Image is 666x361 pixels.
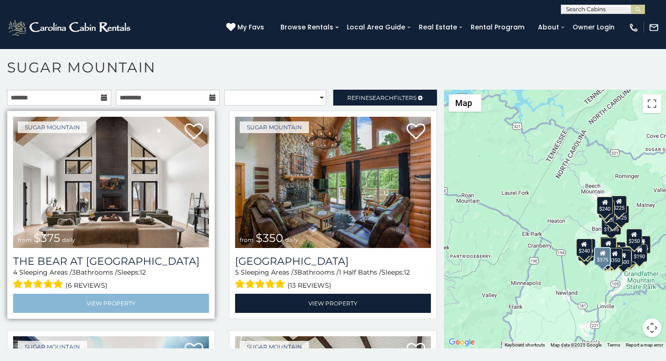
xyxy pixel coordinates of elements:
button: Change map style [449,94,481,112]
div: $240 [576,239,592,256]
img: The Bear At Sugar Mountain [13,117,209,248]
a: About [533,20,564,35]
a: My Favs [226,22,266,33]
img: White-1-2.png [7,18,133,37]
span: 3 [72,268,76,276]
a: The Bear At [GEOGRAPHIC_DATA] [13,255,209,268]
a: Sugar Mountain [18,341,87,353]
h3: Grouse Moor Lodge [235,255,431,268]
img: phone-regular-white.png [629,22,639,33]
div: $375 [594,247,611,266]
span: 3 [294,268,297,276]
span: Map [455,98,472,108]
span: daily [285,236,298,243]
div: $195 [620,247,636,265]
img: mail-regular-white.png [649,22,659,33]
a: Browse Rentals [276,20,338,35]
a: View Property [235,294,431,313]
span: 4 [13,268,17,276]
div: Sleeping Areas / Bathrooms / Sleeps: [13,268,209,291]
span: (6 reviews) [65,279,107,291]
span: $350 [256,231,283,245]
div: $240 [597,197,613,214]
a: [GEOGRAPHIC_DATA] [235,255,431,268]
div: $155 [634,236,650,254]
a: Grouse Moor Lodge from $350 daily [235,117,431,248]
a: Rental Program [466,20,529,35]
button: Toggle fullscreen view [643,94,661,113]
a: Sugar Mountain [240,121,309,133]
div: Sleeping Areas / Bathrooms / Sleeps: [235,268,431,291]
div: $265 [601,237,616,255]
div: $190 [631,244,647,262]
div: $125 [613,205,629,223]
div: $200 [609,242,625,260]
a: Local Area Guide [342,20,410,35]
span: Refine Filters [347,94,416,101]
a: Report a map error [626,342,663,347]
span: 5 [235,268,239,276]
img: Google [446,336,477,348]
span: Search [369,94,394,101]
span: 12 [404,268,410,276]
span: Map data ©2025 Google [551,342,602,347]
div: $225 [611,196,627,213]
div: $500 [615,250,631,268]
span: from [240,236,254,243]
a: View Property [13,294,209,313]
span: (13 reviews) [287,279,331,291]
h3: The Bear At Sugar Mountain [13,255,209,268]
img: Grouse Moor Lodge [235,117,431,248]
span: daily [62,236,75,243]
span: from [18,236,32,243]
span: $375 [34,231,60,245]
a: Open this area in Google Maps (opens a new window) [446,336,477,348]
button: Map camera controls [643,319,661,337]
a: The Bear At Sugar Mountain from $375 daily [13,117,209,248]
span: 1 Half Baths / [339,268,381,276]
a: Owner Login [568,20,619,35]
a: RefineSearchFilters [333,90,437,106]
div: $190 [600,237,616,255]
a: Sugar Mountain [18,121,87,133]
span: My Favs [237,22,264,32]
div: $250 [626,229,642,247]
a: Real Estate [414,20,462,35]
div: $170 [598,200,614,218]
div: $350 [607,248,623,266]
div: $300 [600,238,616,255]
div: $1,095 [601,217,621,235]
span: 12 [140,268,146,276]
a: Sugar Mountain [240,341,309,353]
a: Terms [607,342,620,347]
a: Add to favorites [185,122,203,142]
button: Keyboard shortcuts [505,342,545,348]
